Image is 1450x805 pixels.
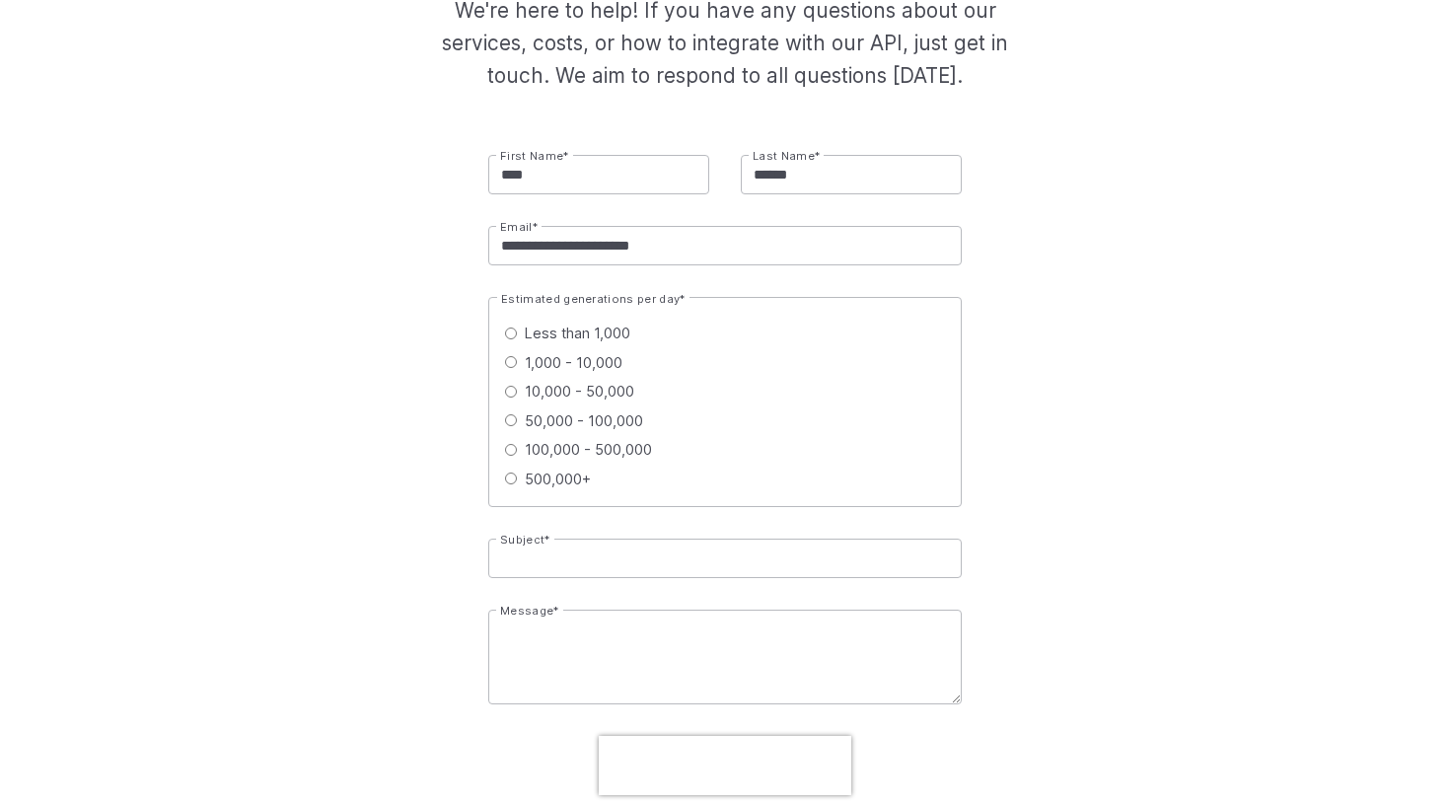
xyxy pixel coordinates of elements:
span: Less than 1,000 [525,322,630,344]
span: Subject [500,533,544,547]
span: Estimated generations per day [501,292,680,306]
input: 10,000 - 50,000 [505,386,517,398]
span: 500,000+ [525,468,591,490]
span: 100,000 - 500,000 [525,438,652,461]
span: Email [500,220,533,234]
input: 500,000+ [505,473,517,484]
iframe: reCAPTCHA [599,736,851,795]
span: First Name [500,149,563,163]
input: 1,000 - 10,000 [505,356,517,368]
span: 50,000 - 100,000 [525,409,643,432]
input: 100,000 - 500,000 [505,444,517,456]
span: 10,000 - 50,000 [525,380,634,402]
span: 1,000 - 10,000 [525,351,622,374]
input: 50,000 - 100,000 [505,414,517,426]
span: Last Name [753,149,815,163]
span: Message [500,604,553,618]
input: Less than 1,000 [505,328,517,339]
